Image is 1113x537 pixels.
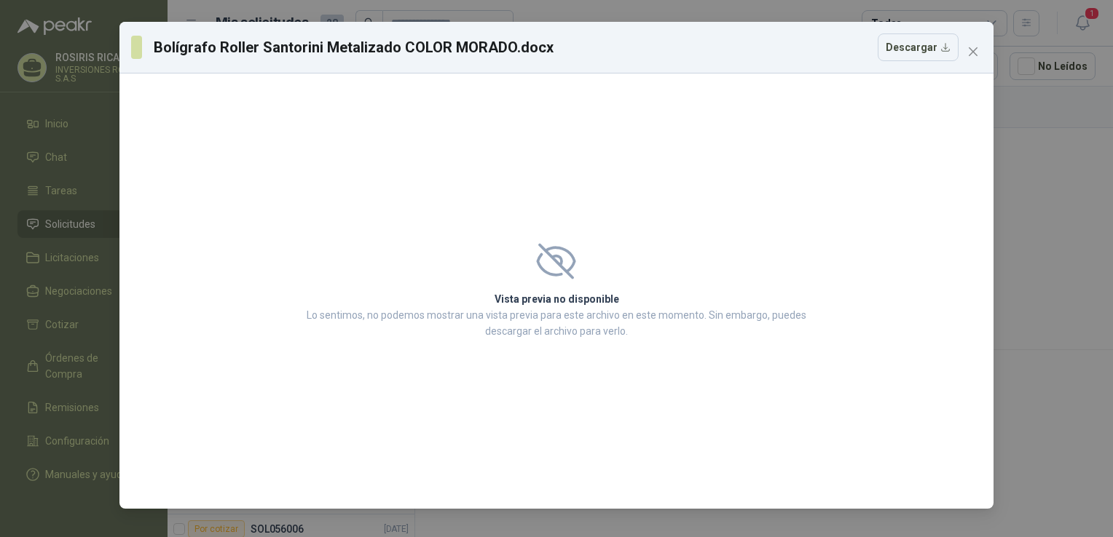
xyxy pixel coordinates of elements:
button: Descargar [878,33,959,61]
button: Close [961,40,985,63]
h2: Vista previa no disponible [302,291,811,307]
h3: Bolígrafo Roller Santorini Metalizado COLOR MORADO.docx [154,36,554,58]
span: close [967,46,979,57]
p: Lo sentimos, no podemos mostrar una vista previa para este archivo en este momento. Sin embargo, ... [302,307,811,339]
